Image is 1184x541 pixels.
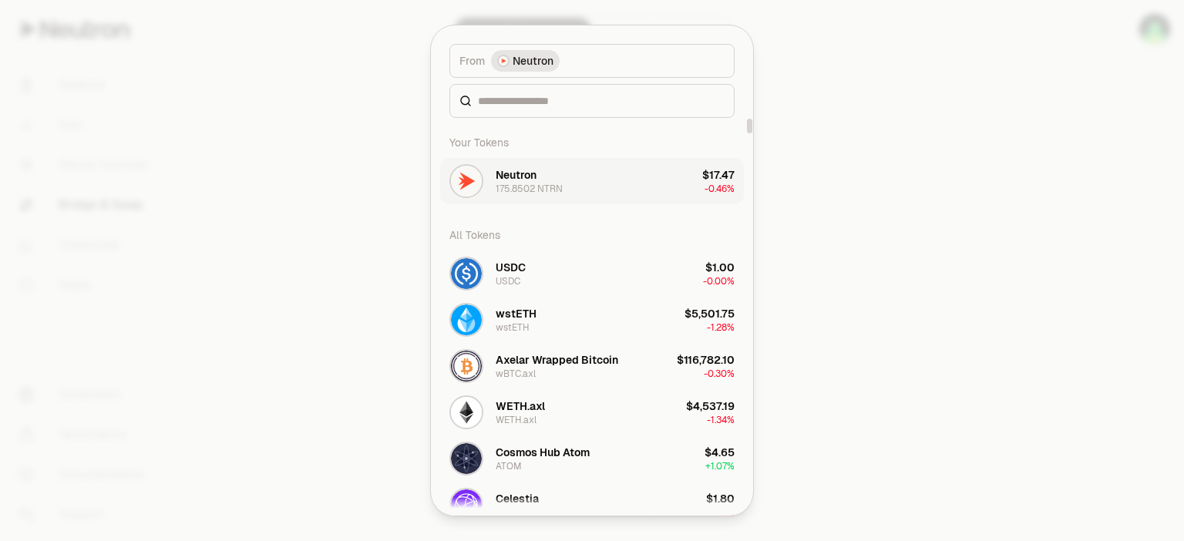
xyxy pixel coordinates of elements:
[496,368,536,380] div: wBTC.axl
[496,506,510,519] div: TIA
[496,321,530,334] div: wstETH
[440,220,744,250] div: All Tokens
[459,53,485,69] span: From
[705,260,735,275] div: $1.00
[440,389,744,435] button: WETH.axl LogoWETH.axlWETH.axl$4,537.19-1.34%
[705,460,735,472] span: + 1.07%
[707,414,735,426] span: -1.34%
[496,445,590,460] div: Cosmos Hub Atom
[513,53,553,69] span: Neutron
[684,306,735,321] div: $5,501.75
[451,304,482,335] img: wstETH Logo
[496,414,536,426] div: WETH.axl
[451,258,482,289] img: USDC Logo
[686,398,735,414] div: $4,537.19
[451,489,482,520] img: TIA Logo
[440,127,744,158] div: Your Tokens
[496,183,563,195] div: 175.8502 NTRN
[440,435,744,482] button: ATOM LogoCosmos Hub AtomATOM$4.65+1.07%
[703,275,735,287] span: -0.00%
[707,321,735,334] span: -1.28%
[440,250,744,297] button: USDC LogoUSDCUSDC$1.00-0.00%
[496,306,536,321] div: wstETH
[451,443,482,474] img: ATOM Logo
[496,260,526,275] div: USDC
[705,445,735,460] div: $4.65
[496,491,539,506] div: Celestia
[451,397,482,428] img: WETH.axl Logo
[451,351,482,381] img: wBTC.axl Logo
[440,343,744,389] button: wBTC.axl LogoAxelar Wrapped BitcoinwBTC.axl$116,782.10-0.30%
[496,167,536,183] div: Neutron
[449,44,735,78] button: FromNeutron LogoNeutron
[705,183,735,195] span: -0.46%
[440,297,744,343] button: wstETH LogowstETHwstETH$5,501.75-1.28%
[677,352,735,368] div: $116,782.10
[702,167,735,183] div: $17.47
[496,398,545,414] div: WETH.axl
[440,158,744,204] button: NTRN LogoNeutron175.8502 NTRN$17.47-0.46%
[496,460,522,472] div: ATOM
[440,482,744,528] button: TIA LogoCelestiaTIA$1.80-0.98%
[704,368,735,380] span: -0.30%
[499,56,508,66] img: Neutron Logo
[451,166,482,197] img: NTRN Logo
[496,352,618,368] div: Axelar Wrapped Bitcoin
[496,275,520,287] div: USDC
[706,491,735,506] div: $1.80
[705,506,735,519] span: -0.98%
